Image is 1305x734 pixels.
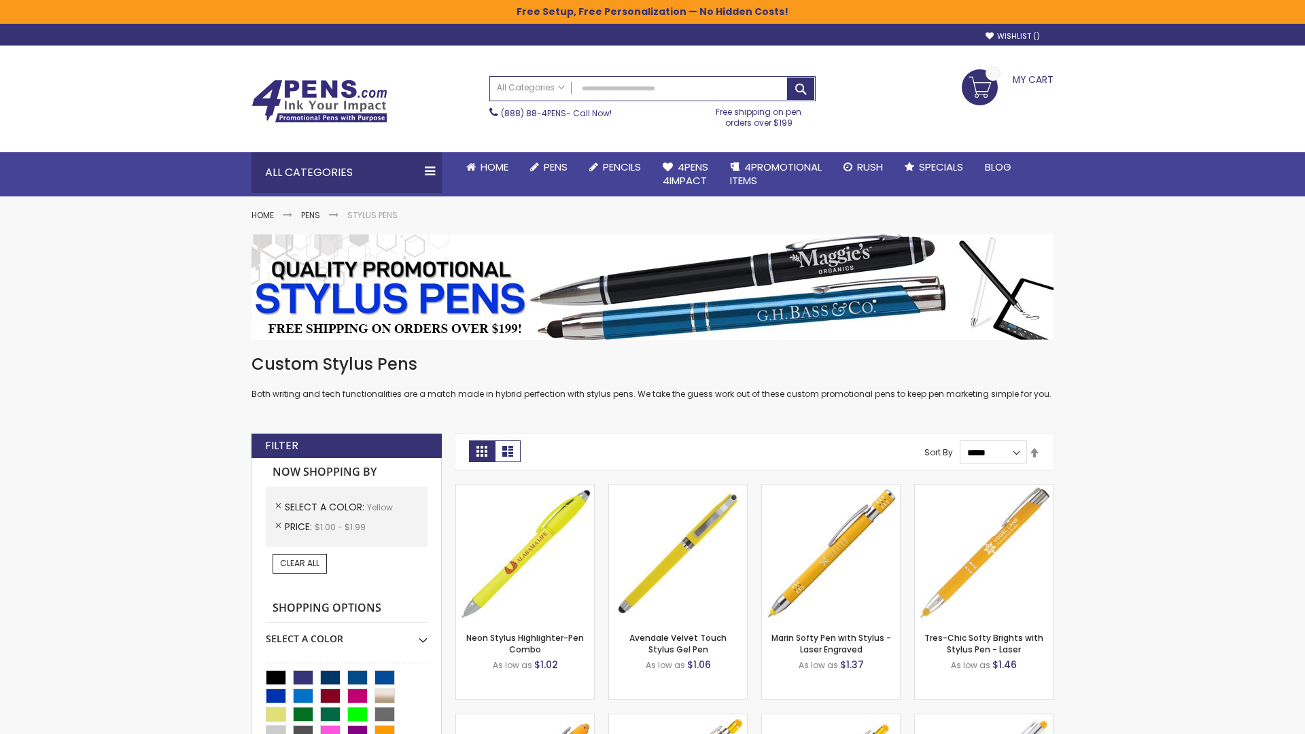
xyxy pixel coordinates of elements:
[609,485,747,623] img: Avendale Velvet Touch Stylus Gel Pen-Yellow
[609,484,747,495] a: Avendale Velvet Touch Stylus Gel Pen-Yellow
[456,714,594,725] a: Ellipse Softy Brights with Stylus Pen - Laser-Yellow
[992,658,1017,671] span: $1.46
[915,714,1053,725] a: Tres-Chic Softy with Stylus Top Pen - ColorJet-Yellow
[762,484,900,495] a: Marin Softy Pen with Stylus - Laser Engraved-Yellow
[544,160,568,174] span: Pens
[719,152,833,196] a: 4PROMOTIONALITEMS
[490,77,572,99] a: All Categories
[534,658,558,671] span: $1.02
[702,101,816,128] div: Free shipping on pen orders over $199
[924,447,953,458] label: Sort By
[265,438,298,453] strong: Filter
[251,353,1054,400] div: Both writing and tech functionalities are a match made in hybrid perfection with stylus pens. We ...
[501,107,612,119] span: - Call Now!
[280,557,319,569] span: Clear All
[985,160,1011,174] span: Blog
[266,594,428,623] strong: Shopping Options
[578,152,652,182] a: Pencils
[857,160,883,174] span: Rush
[285,500,367,514] span: Select A Color
[251,234,1054,340] img: Stylus Pens
[519,152,578,182] a: Pens
[285,520,315,534] span: Price
[762,485,900,623] img: Marin Softy Pen with Stylus - Laser Engraved-Yellow
[799,659,838,671] span: As low as
[493,659,532,671] span: As low as
[951,659,990,671] span: As low as
[762,714,900,725] a: Phoenix Softy Brights Gel with Stylus Pen - Laser-Yellow
[629,632,727,654] a: Avendale Velvet Touch Stylus Gel Pen
[840,658,864,671] span: $1.37
[687,658,711,671] span: $1.06
[251,209,274,221] a: Home
[469,440,495,462] strong: Grid
[251,353,1054,375] h1: Custom Stylus Pens
[915,484,1053,495] a: Tres-Chic Softy Brights with Stylus Pen - Laser-Yellow
[481,160,508,174] span: Home
[315,521,366,533] span: $1.00 - $1.99
[609,714,747,725] a: Phoenix Softy Brights with Stylus Pen - Laser-Yellow
[652,152,719,196] a: 4Pens4impact
[266,458,428,487] strong: Now Shopping by
[251,152,442,193] div: All Categories
[466,632,584,654] a: Neon Stylus Highlighter-Pen Combo
[771,632,891,654] a: Marin Softy Pen with Stylus - Laser Engraved
[273,554,327,573] a: Clear All
[663,160,708,188] span: 4Pens 4impact
[915,485,1053,623] img: Tres-Chic Softy Brights with Stylus Pen - Laser-Yellow
[924,632,1043,654] a: Tres-Chic Softy Brights with Stylus Pen - Laser
[497,82,565,93] span: All Categories
[501,107,566,119] a: (888) 88-4PENS
[833,152,894,182] a: Rush
[894,152,974,182] a: Specials
[347,209,398,221] strong: Stylus Pens
[456,484,594,495] a: Neon Stylus Highlighter-Pen Combo-Yellow
[301,209,320,221] a: Pens
[986,31,1040,41] a: Wishlist
[646,659,685,671] span: As low as
[251,80,387,123] img: 4Pens Custom Pens and Promotional Products
[974,152,1022,182] a: Blog
[367,502,393,513] span: Yellow
[603,160,641,174] span: Pencils
[730,160,822,188] span: 4PROMOTIONAL ITEMS
[919,160,963,174] span: Specials
[266,623,428,646] div: Select A Color
[455,152,519,182] a: Home
[456,485,594,623] img: Neon Stylus Highlighter-Pen Combo-Yellow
